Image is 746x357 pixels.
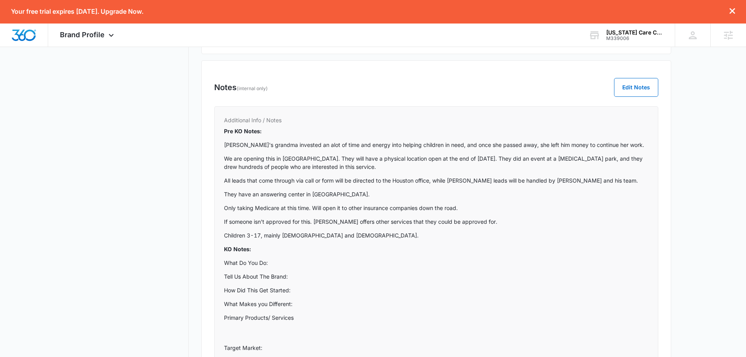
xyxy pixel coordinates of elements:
[224,327,648,352] p: Target Market:
[224,314,648,322] p: Primary Products/ Services
[606,36,663,41] div: account id
[224,154,648,171] p: We are opening this in [GEOGRAPHIC_DATA]. They will have a physical location open at the end of [...
[224,128,262,134] strong: Pre KO Notes:
[11,8,143,15] p: Your free trial expires [DATE]. Upgrade Now.
[224,116,648,124] h4: Additional Info / Notes
[224,176,648,185] p: All leads that come through via call or form will be directed to the Houston office, while [PERSO...
[224,286,648,294] p: How Did This Get Started:
[224,231,648,239] p: Children 3-17, mainly [DEMOGRAPHIC_DATA] and [DEMOGRAPHIC_DATA].
[214,82,268,93] h3: Notes
[224,300,648,308] p: What Makes you Different:
[224,272,648,281] p: Tell Us About The Brand:
[48,24,128,47] div: Brand Profile
[606,29,663,36] div: account name
[224,259,648,267] p: What Do You Do:
[224,141,648,149] p: [PERSON_NAME]'s grandma invested an alot of time and energy into helping children in need, and on...
[237,85,268,91] span: (internal only)
[224,190,648,198] p: They have an answering center in [GEOGRAPHIC_DATA].
[224,246,251,252] strong: KO Notes:
[224,217,648,226] p: If someone isn't approved for this. [PERSON_NAME] offers other services that they could be approv...
[224,204,648,212] p: Only taking Medicare at this time. Will open it to other insurance companies down the road.
[730,8,735,15] button: dismiss this dialog
[60,31,105,39] span: Brand Profile
[614,78,658,97] button: Edit Notes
